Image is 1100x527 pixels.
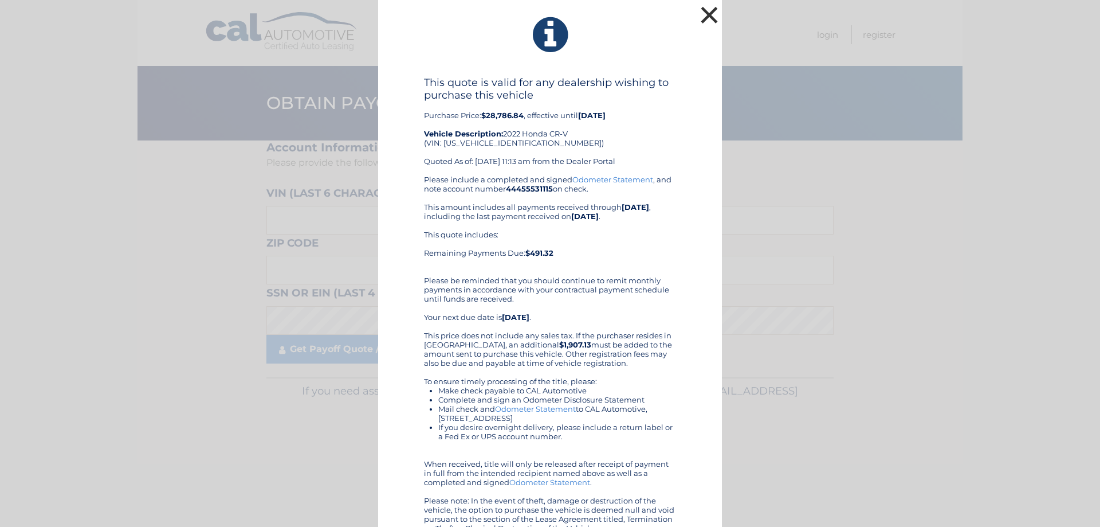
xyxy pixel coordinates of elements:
a: Odometer Statement [509,478,590,487]
li: Complete and sign an Odometer Disclosure Statement [438,395,676,404]
b: $491.32 [525,248,553,257]
li: Mail check and to CAL Automotive, [STREET_ADDRESS] [438,404,676,423]
b: [DATE] [622,202,649,212]
a: Odometer Statement [495,404,576,413]
li: Make check payable to CAL Automotive [438,386,676,395]
li: If you desire overnight delivery, please include a return label or a Fed Ex or UPS account number. [438,423,676,441]
h4: This quote is valid for any dealership wishing to purchase this vehicle [424,76,676,102]
button: × [698,3,721,26]
b: $28,786.84 [481,111,524,120]
b: $1,907.13 [559,340,591,349]
div: Purchase Price: , effective until 2022 Honda CR-V (VIN: [US_VEHICLE_IDENTIFICATION_NUMBER]) Quote... [424,76,676,175]
a: Odometer Statement [572,175,653,184]
strong: Vehicle Description: [424,129,503,138]
b: [DATE] [502,313,529,322]
b: 44455531115 [506,184,553,193]
b: [DATE] [578,111,606,120]
b: [DATE] [571,212,599,221]
div: This quote includes: Remaining Payments Due: [424,230,676,267]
